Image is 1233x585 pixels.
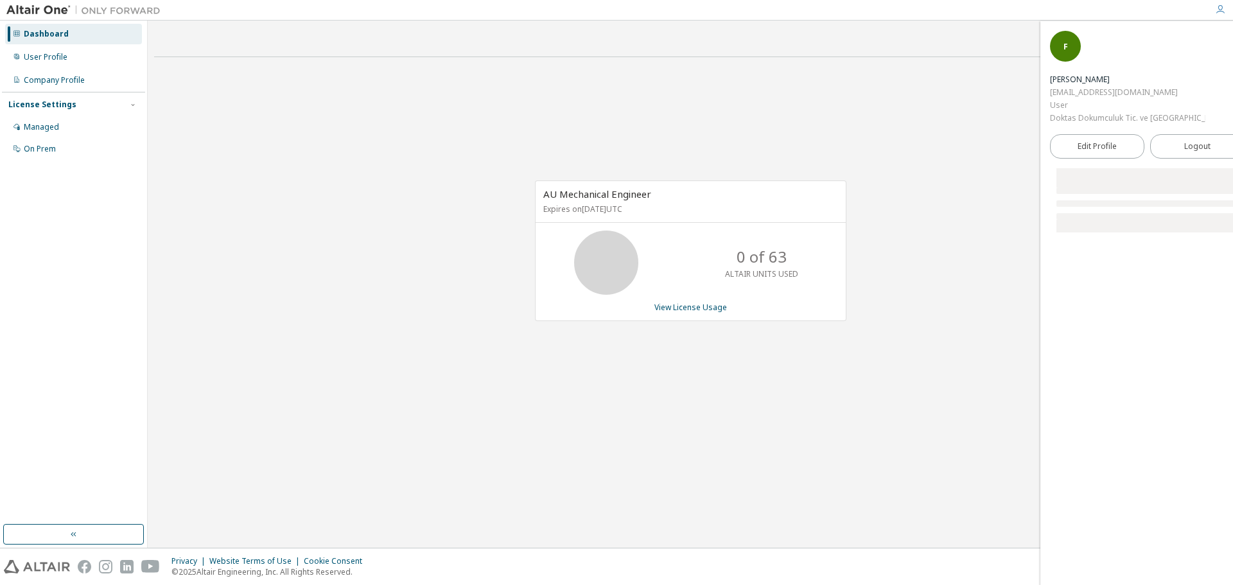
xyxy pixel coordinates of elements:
[24,29,69,39] div: Dashboard
[24,52,67,62] div: User Profile
[1050,86,1205,99] div: [EMAIL_ADDRESS][DOMAIN_NAME]
[171,566,370,577] p: © 2025 Altair Engineering, Inc. All Rights Reserved.
[1078,141,1117,152] span: Edit Profile
[141,560,160,573] img: youtube.svg
[24,144,56,154] div: On Prem
[304,556,370,566] div: Cookie Consent
[543,204,835,214] p: Expires on [DATE] UTC
[78,560,91,573] img: facebook.svg
[737,246,787,268] p: 0 of 63
[24,75,85,85] div: Company Profile
[1184,140,1211,153] span: Logout
[654,302,727,313] a: View License Usage
[1063,41,1068,52] span: F
[8,100,76,110] div: License Settings
[543,188,651,200] span: AU Mechanical Engineer
[6,4,167,17] img: Altair One
[1050,99,1205,112] div: User
[99,560,112,573] img: instagram.svg
[209,556,304,566] div: Website Terms of Use
[24,122,59,132] div: Managed
[725,268,798,279] p: ALTAIR UNITS USED
[120,560,134,573] img: linkedin.svg
[4,560,70,573] img: altair_logo.svg
[1050,73,1205,86] div: Fahrettin Aydemir
[1050,134,1144,159] a: Edit Profile
[171,556,209,566] div: Privacy
[1050,112,1205,125] div: Doktas Dokumculuk Tic. ve [GEOGRAPHIC_DATA]. A.S.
